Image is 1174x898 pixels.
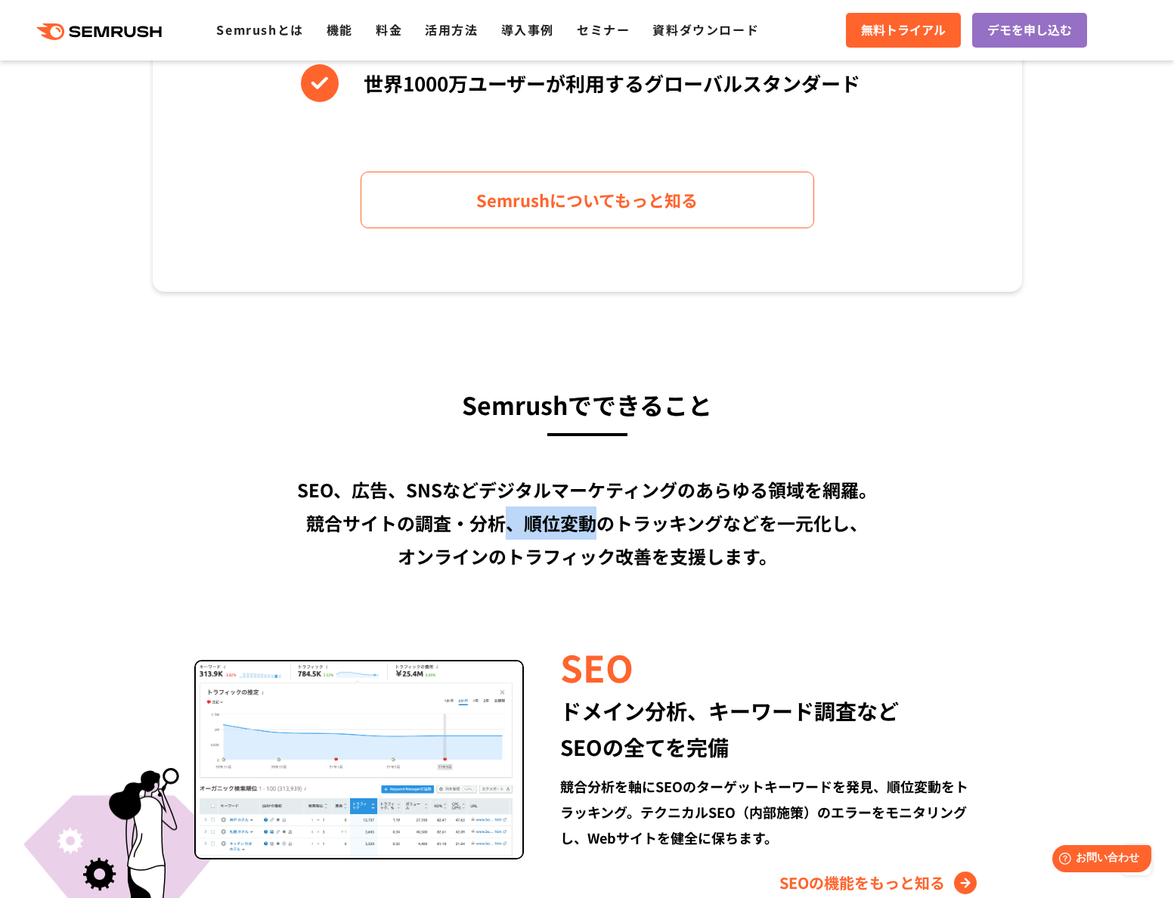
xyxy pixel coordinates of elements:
a: 機能 [327,20,353,39]
a: 活用方法 [425,20,478,39]
h3: Semrushでできること [153,384,1022,425]
div: ドメイン分析、キーワード調査など SEOの全てを完備 [560,692,980,765]
a: 資料ダウンロード [652,20,759,39]
span: デモを申し込む [987,20,1072,40]
a: Semrushとは [216,20,303,39]
div: 競合分析を軸にSEOのターゲットキーワードを発見、順位変動をトラッキング。テクニカルSEO（内部施策）のエラーをモニタリングし、Webサイトを健全に保ちます。 [560,773,980,850]
a: Semrushについてもっと知る [361,172,814,228]
iframe: Help widget launcher [1039,839,1157,881]
a: 無料トライアル [846,13,961,48]
li: 世界1000万ユーザーが利用するグローバルスタンダード [301,64,873,102]
span: 無料トライアル [861,20,946,40]
a: SEOの機能をもっと知る [779,871,980,895]
div: SEO [560,641,980,692]
div: SEO、広告、SNSなどデジタルマーケティングのあらゆる領域を網羅。 競合サイトの調査・分析、順位変動のトラッキングなどを一元化し、 オンラインのトラフィック改善を支援します。 [153,473,1022,573]
span: Semrushについてもっと知る [476,187,698,213]
a: 料金 [376,20,402,39]
a: デモを申し込む [972,13,1087,48]
a: 導入事例 [501,20,554,39]
a: セミナー [577,20,630,39]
